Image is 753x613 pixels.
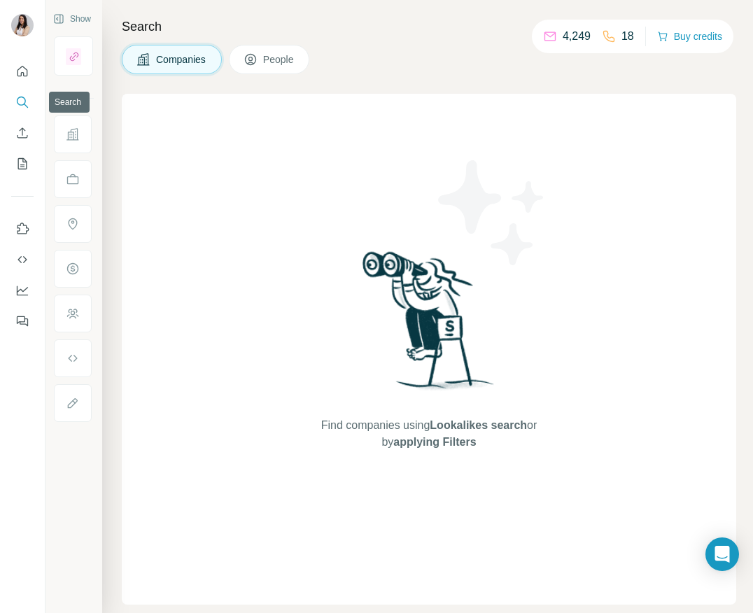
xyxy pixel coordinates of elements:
[11,59,34,84] button: Quick start
[705,537,739,571] div: Open Intercom Messenger
[621,28,634,45] p: 18
[430,419,527,431] span: Lookalikes search
[356,248,502,404] img: Surfe Illustration - Woman searching with binoculars
[563,28,591,45] p: 4,249
[43,8,101,29] button: Show
[11,14,34,36] img: Avatar
[11,278,34,303] button: Dashboard
[11,216,34,241] button: Use Surfe on LinkedIn
[156,52,207,66] span: Companies
[657,27,722,46] button: Buy credits
[11,309,34,334] button: Feedback
[263,52,295,66] span: People
[393,436,476,448] span: applying Filters
[11,247,34,272] button: Use Surfe API
[11,120,34,146] button: Enrich CSV
[122,17,736,36] h4: Search
[11,151,34,176] button: My lists
[317,417,541,451] span: Find companies using or by
[11,90,34,115] button: Search
[429,150,555,276] img: Surfe Illustration - Stars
